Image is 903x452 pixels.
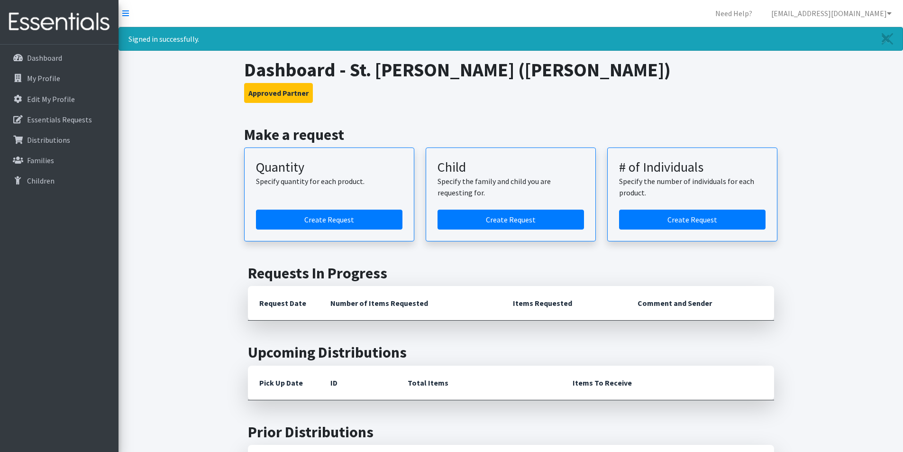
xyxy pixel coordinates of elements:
a: Create a request for a child or family [438,210,584,230]
a: Essentials Requests [4,110,115,129]
button: Approved Partner [244,83,313,103]
h2: Upcoming Distributions [248,343,774,361]
div: Signed in successfully. [119,27,903,51]
a: Need Help? [708,4,760,23]
h3: # of Individuals [619,159,766,175]
th: Items To Receive [561,366,774,400]
th: Total Items [396,366,561,400]
th: Items Requested [502,286,626,321]
p: Specify the family and child you are requesting for. [438,175,584,198]
a: Create a request by quantity [256,210,402,230]
p: Dashboard [27,53,62,63]
h1: Dashboard - St. [PERSON_NAME] ([PERSON_NAME]) [244,58,777,81]
p: Specify quantity for each product. [256,175,402,187]
a: [EMAIL_ADDRESS][DOMAIN_NAME] [764,4,899,23]
p: Edit My Profile [27,94,75,104]
p: Families [27,156,54,165]
th: Pick Up Date [248,366,319,400]
p: My Profile [27,74,60,83]
th: Comment and Sender [626,286,774,321]
h2: Make a request [244,126,777,144]
a: Dashboard [4,48,115,67]
th: Request Date [248,286,319,321]
p: Distributions [27,135,70,145]
p: Essentials Requests [27,115,92,124]
h2: Prior Distributions [248,423,774,441]
a: Families [4,151,115,170]
p: Specify the number of individuals for each product. [619,175,766,198]
a: Create a request by number of individuals [619,210,766,230]
img: HumanEssentials [4,6,115,38]
h3: Quantity [256,159,402,175]
h3: Child [438,159,584,175]
th: ID [319,366,396,400]
a: Distributions [4,130,115,149]
p: Children [27,176,55,185]
a: My Profile [4,69,115,88]
h2: Requests In Progress [248,264,774,282]
th: Number of Items Requested [319,286,502,321]
a: Close [872,28,903,50]
a: Edit My Profile [4,90,115,109]
a: Children [4,171,115,190]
